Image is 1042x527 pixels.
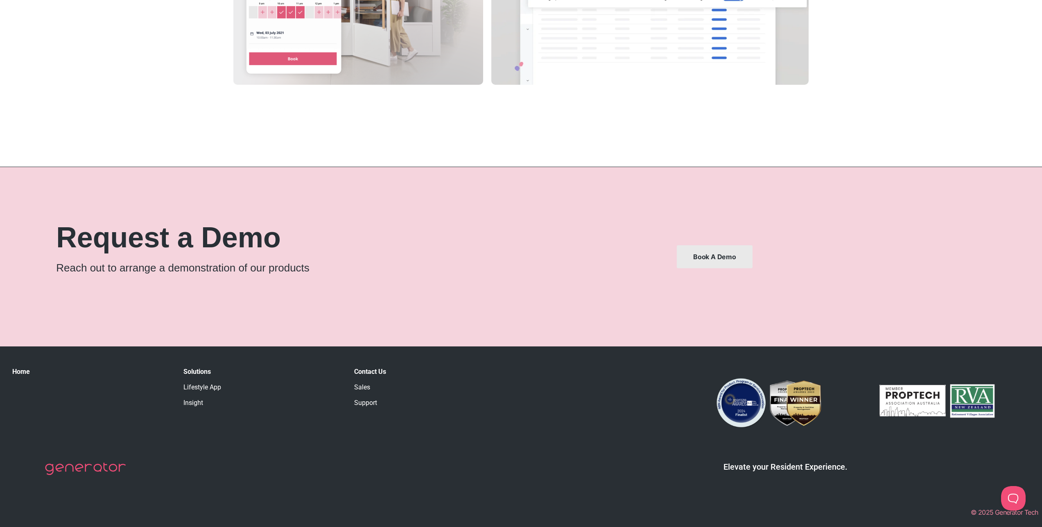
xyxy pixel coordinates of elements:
h5: Elevate your Resident Experience.​ [542,462,1030,472]
a: Home [12,368,30,375]
iframe: Toggle Customer Support [1001,486,1026,511]
span: © 2025 Generator Tech [971,508,1038,516]
strong: Solutions [183,368,211,375]
a: Insight [183,399,203,407]
a: Sales [354,383,370,391]
p: Reach out to arrange a demonstration of our products [56,260,616,276]
span: Book a Demo [693,253,736,260]
h2: Request a Demo [56,223,616,252]
a: Book a Demo [677,245,753,268]
a: Lifestyle App [183,383,221,391]
a: Support [354,399,377,407]
strong: Contact Us [354,368,386,375]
